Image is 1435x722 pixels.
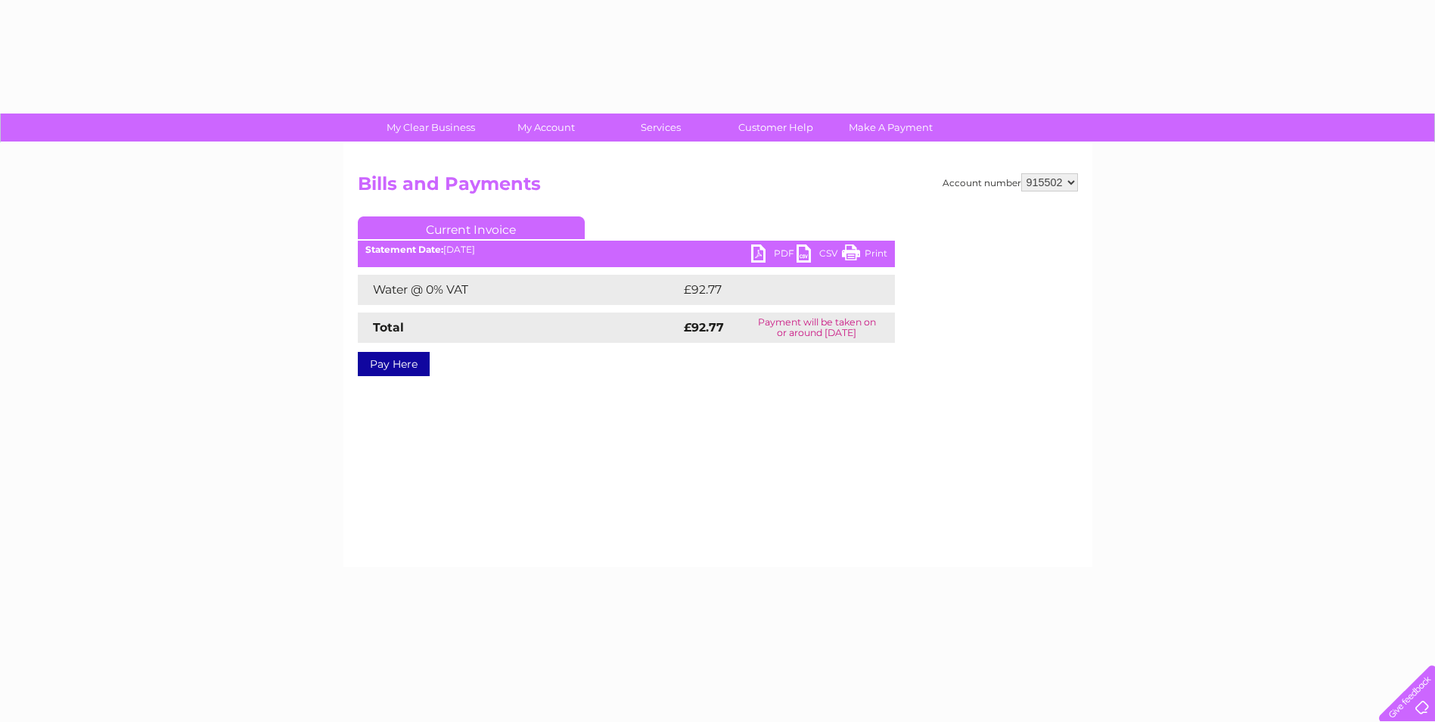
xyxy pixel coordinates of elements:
[680,275,864,305] td: £92.77
[739,313,895,343] td: Payment will be taken on or around [DATE]
[751,244,797,266] a: PDF
[368,114,493,142] a: My Clear Business
[842,244,887,266] a: Print
[483,114,608,142] a: My Account
[358,275,680,305] td: Water @ 0% VAT
[365,244,443,255] b: Statement Date:
[358,216,585,239] a: Current Invoice
[713,114,838,142] a: Customer Help
[684,320,724,335] strong: £92.77
[373,320,404,335] strong: Total
[358,352,430,376] a: Pay Here
[797,244,842,266] a: CSV
[598,114,723,142] a: Services
[828,114,953,142] a: Make A Payment
[358,244,895,255] div: [DATE]
[358,173,1078,202] h2: Bills and Payments
[943,173,1078,191] div: Account number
